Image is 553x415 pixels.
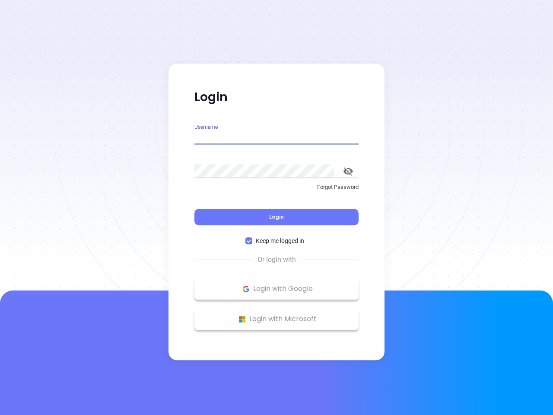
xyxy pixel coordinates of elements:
[241,284,251,294] img: Google Logo
[194,278,359,300] button: Google Logo Login with Google
[252,236,308,246] span: Keep me logged in
[269,213,284,220] span: Login
[194,124,218,130] label: Username
[237,314,248,325] img: Microsoft Logo
[338,161,359,182] button: toggle password visibility
[199,282,354,295] p: Login with Google
[199,313,354,326] p: Login with Microsoft
[194,209,359,225] button: Login
[194,183,359,192] p: Forgot Password
[194,183,359,198] a: Forgot Password
[253,255,300,265] span: Or login with
[194,308,359,330] button: Microsoft Logo Login with Microsoft
[194,89,359,105] p: Login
